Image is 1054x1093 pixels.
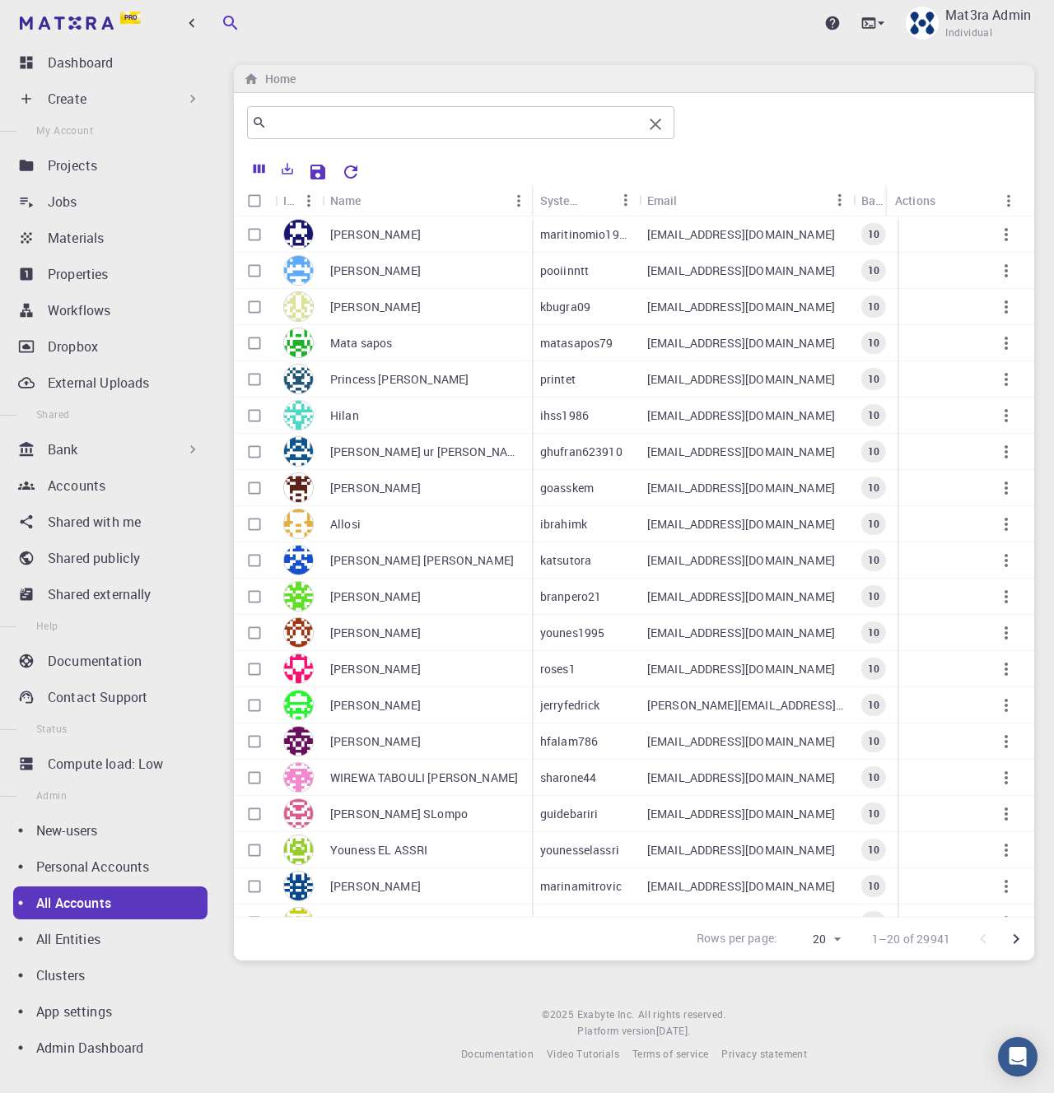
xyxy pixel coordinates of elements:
span: Status [36,722,67,735]
p: printet [540,371,576,388]
button: Reset Explorer Settings [334,156,367,188]
p: ihss1986 [540,407,589,424]
p: [EMAIL_ADDRESS][DOMAIN_NAME] [647,263,835,279]
a: Dropbox [13,330,208,363]
span: 10 [861,662,886,676]
button: Sort [678,187,704,213]
p: Dropbox [48,337,98,356]
div: Balance [853,184,913,216]
img: avatar [283,798,314,829]
p: younes1995 [540,625,605,641]
a: Documentation [13,644,208,677]
a: New-users [13,814,208,847]
span: 10 [861,879,886,893]
button: Menu [827,187,853,213]
p: junaid [330,914,364,931]
p: [EMAIL_ADDRESS][DOMAIN_NAME] [647,335,835,351]
img: avatar [283,835,314,865]
p: younesselassri [540,842,619,858]
a: External Uploads [13,366,208,399]
p: Shared publicly [48,548,140,568]
p: Admin Dashboard [36,1038,143,1058]
a: Terms of service [632,1046,708,1063]
button: Menu [996,188,1022,214]
img: avatar [283,617,314,648]
button: Sort [361,188,388,214]
a: Contact Support [13,681,208,714]
p: Properties [48,264,109,284]
button: Columns [245,156,273,182]
p: pooiinntt [540,263,589,279]
p: goasskem [540,480,594,496]
p: Contact Support [48,687,147,707]
p: Bank [48,440,78,459]
p: [PERSON_NAME] [330,878,421,895]
p: 1–20 of 29941 [872,931,950,947]
a: Shared publicly [13,542,208,574]
span: 10 [861,843,886,857]
img: avatar [283,726,314,756]
p: branpero21 [540,588,602,605]
a: Materials [13,221,208,254]
p: marinamitrovic [540,878,622,895]
img: avatar [283,762,314,793]
p: [EMAIL_ADDRESS][DOMAIN_NAME] [647,516,835,533]
p: [EMAIL_ADDRESS][DOMAIN_NAME] [647,588,835,605]
a: Compute load: Low [13,747,208,780]
p: Dashboard [48,53,113,72]
div: Actions [887,184,1022,216]
a: Shared with me [13,505,208,538]
p: Youness EL ASSRI [330,842,427,858]
a: All Accounts [13,886,208,919]
span: Pro [124,13,137,22]
span: 10 [861,227,886,241]
a: Personal Accounts [13,850,208,883]
img: avatar [283,871,314,901]
span: Exabyte Inc. [577,1007,635,1021]
a: [DATE]. [656,1023,691,1040]
p: [EMAIL_ADDRESS][DOMAIN_NAME] [647,299,835,315]
img: logo [20,16,114,30]
span: Privacy statement [721,1047,807,1060]
p: ibrahimk [540,516,587,533]
p: Materials [48,228,104,248]
p: [PERSON_NAME] [330,263,421,279]
p: Compute load: Low [48,754,164,774]
div: Email [639,184,853,216]
a: Dashboard [13,46,208,79]
p: [EMAIL_ADDRESS][DOMAIN_NAME] [647,444,835,460]
span: 10 [861,336,886,350]
p: [EMAIL_ADDRESS][DOMAIN_NAME] [647,914,835,931]
a: Projects [13,149,208,182]
a: Jobs [13,185,208,218]
p: [PERSON_NAME] [330,697,421,714]
div: Create [13,82,208,115]
p: guidebariri [540,806,599,822]
p: All Entities [36,929,100,949]
p: hfalam786 [540,733,598,750]
p: Accounts [48,476,105,495]
p: Mat3ra Admin [945,5,1031,25]
a: Documentation [461,1046,534,1063]
img: avatar [283,255,314,286]
span: 10 [861,807,886,821]
div: Email [647,184,678,216]
img: avatar [283,436,314,467]
p: [PERSON_NAME] SLompo [330,806,468,822]
p: All Accounts [36,893,111,913]
span: 10 [861,589,886,603]
p: [EMAIL_ADDRESS][DOMAIN_NAME] [647,878,835,895]
a: App settings [13,995,208,1028]
p: [EMAIL_ADDRESS][DOMAIN_NAME] [647,552,835,569]
p: New-users [36,821,97,840]
a: Properties [13,258,208,291]
p: [EMAIL_ADDRESS][DOMAIN_NAME] [647,480,835,496]
p: [PERSON_NAME] [330,625,421,641]
p: [PERSON_NAME] [330,480,421,496]
span: 10 [861,734,886,748]
div: Icon [275,184,322,216]
p: junaid5834 [540,914,601,931]
p: jerryfedrick [540,697,600,714]
p: App settings [36,1002,112,1021]
p: Clusters [36,965,85,985]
